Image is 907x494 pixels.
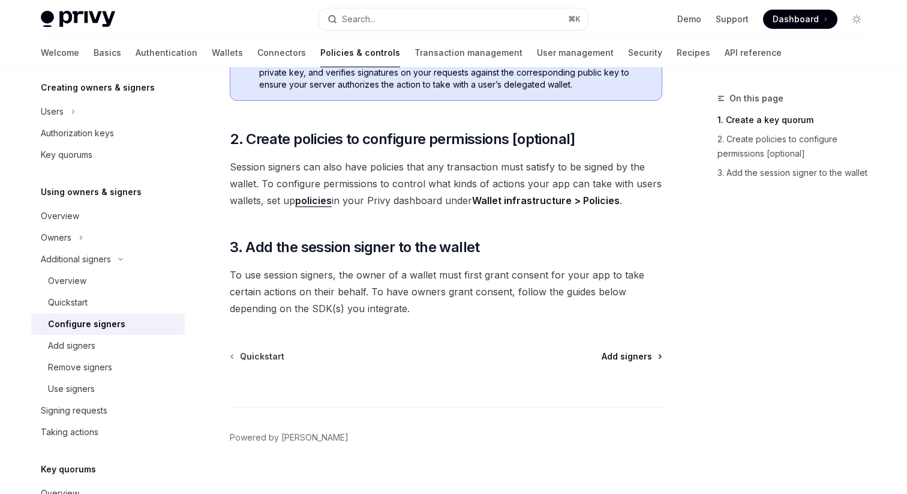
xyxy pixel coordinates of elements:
[94,38,121,67] a: Basics
[31,270,185,292] a: Overview
[415,38,522,67] a: Transaction management
[31,205,185,227] a: Overview
[342,12,376,26] div: Search...
[31,292,185,313] a: Quickstart
[230,267,662,317] span: To use session signers, the owner of a wallet must first grant consent for your app to take certa...
[31,101,185,122] button: Toggle Users section
[212,38,243,67] a: Wallets
[41,462,96,477] h5: Key quorums
[41,209,79,223] div: Overview
[136,38,197,67] a: Authentication
[31,378,185,400] a: Use signers
[602,351,661,363] a: Add signers
[628,38,662,67] a: Security
[320,38,400,67] a: Policies & controls
[725,38,782,67] a: API reference
[31,400,185,421] a: Signing requests
[41,425,98,439] div: Taking actions
[602,351,652,363] span: Add signers
[31,122,185,144] a: Authorization keys
[41,403,107,418] div: Signing requests
[230,432,349,444] a: Powered by [PERSON_NAME]
[716,13,749,25] a: Support
[240,351,284,363] span: Quickstart
[31,144,185,166] a: Key quorums
[717,130,876,163] a: 2. Create policies to configure permissions [optional]
[230,158,662,209] span: Session signers can also have policies that any transaction must satisfy to be signed by the wall...
[717,163,876,182] a: 3. Add the session signer to the wallet
[41,104,64,119] div: Users
[48,339,95,353] div: Add signers
[677,13,701,25] a: Demo
[717,110,876,130] a: 1. Create a key quorum
[729,91,783,106] span: On this page
[48,382,95,396] div: Use signers
[31,421,185,443] a: Taking actions
[568,14,581,24] span: ⌘ K
[31,227,185,249] button: Toggle Owners section
[230,238,480,257] span: 3. Add the session signer to the wallet
[259,55,650,91] span: The is the private key of a P-256 keypair. [PERSON_NAME] never sees the private key, and verifies...
[31,249,185,270] button: Toggle Additional signers section
[41,38,79,67] a: Welcome
[773,13,819,25] span: Dashboard
[31,357,185,378] a: Remove signers
[257,38,306,67] a: Connectors
[847,10,866,29] button: Toggle dark mode
[472,194,620,206] strong: Wallet infrastructure > Policies
[48,295,88,310] div: Quickstart
[319,8,588,30] button: Open search
[41,11,115,28] img: light logo
[41,252,111,267] div: Additional signers
[41,230,71,245] div: Owners
[295,194,332,207] a: policies
[41,185,142,199] h5: Using owners & signers
[41,80,155,95] h5: Creating owners & signers
[231,351,284,363] a: Quickstart
[41,126,114,140] div: Authorization keys
[230,130,575,149] span: 2. Create policies to configure permissions [optional]
[48,274,86,288] div: Overview
[677,38,710,67] a: Recipes
[763,10,837,29] a: Dashboard
[41,148,92,162] div: Key quorums
[537,38,614,67] a: User management
[48,317,125,331] div: Configure signers
[31,313,185,335] a: Configure signers
[48,360,112,375] div: Remove signers
[31,335,185,357] a: Add signers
